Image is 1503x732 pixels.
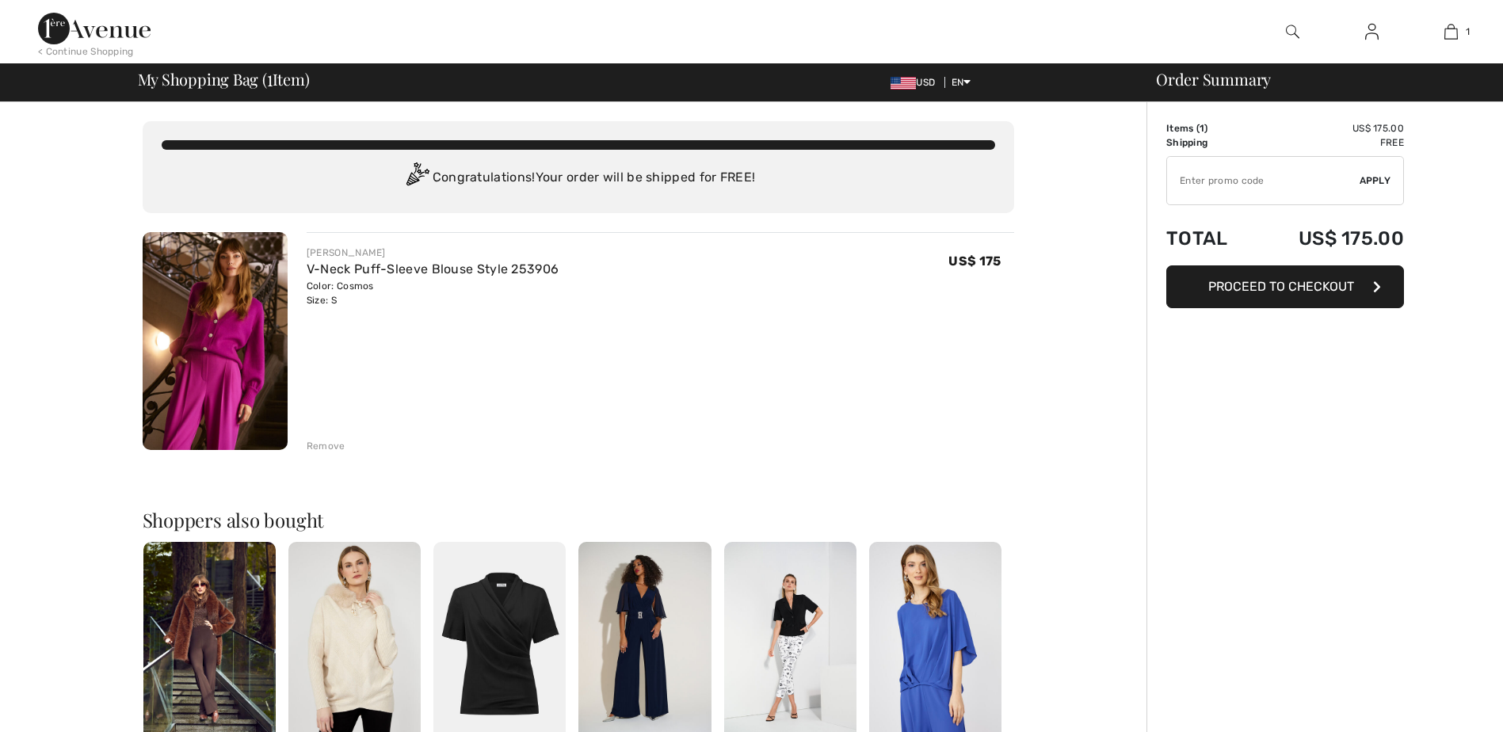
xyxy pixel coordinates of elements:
img: 1ère Avenue [38,13,151,44]
div: Color: Cosmos Size: S [307,279,559,307]
h2: Shoppers also bought [143,510,1014,529]
span: US$ 175 [948,254,1001,269]
img: US Dollar [891,77,916,90]
span: Proceed to Checkout [1208,279,1354,294]
div: Congratulations! Your order will be shipped for FREE! [162,162,995,194]
span: 1 [1466,25,1470,39]
a: V-Neck Puff-Sleeve Blouse Style 253906 [307,261,559,276]
span: EN [952,77,971,88]
img: V-Neck Puff-Sleeve Blouse Style 253906 [143,232,288,450]
td: Shipping [1166,135,1253,150]
img: My Bag [1444,22,1458,41]
img: My Info [1365,22,1379,41]
td: Total [1166,212,1253,265]
td: Free [1253,135,1404,150]
td: US$ 175.00 [1253,121,1404,135]
img: search the website [1286,22,1299,41]
img: Congratulation2.svg [401,162,433,194]
a: 1 [1412,22,1490,41]
div: Remove [307,439,345,453]
span: 1 [1200,123,1204,134]
span: Apply [1360,173,1391,188]
div: [PERSON_NAME] [307,246,559,260]
td: US$ 175.00 [1253,212,1404,265]
button: Proceed to Checkout [1166,265,1404,308]
input: Promo code [1167,157,1360,204]
a: Sign In [1352,22,1391,42]
span: 1 [267,67,273,88]
div: < Continue Shopping [38,44,134,59]
span: USD [891,77,941,88]
span: My Shopping Bag ( Item) [138,71,310,87]
div: Order Summary [1137,71,1493,87]
td: Items ( ) [1166,121,1253,135]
